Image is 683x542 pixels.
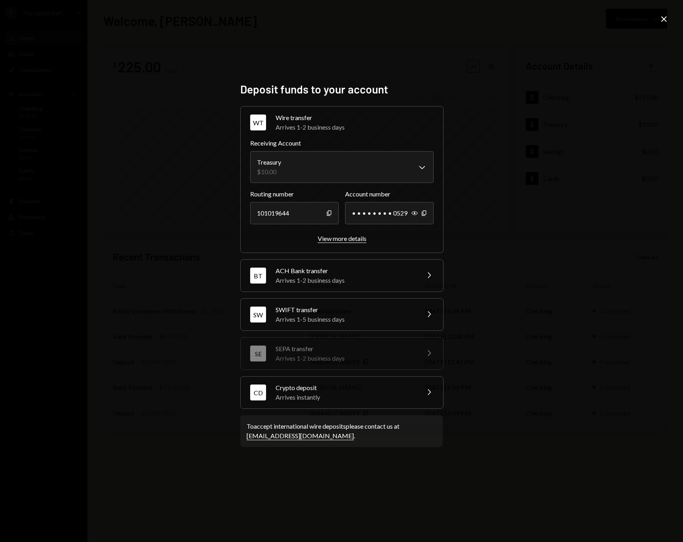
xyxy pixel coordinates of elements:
[345,202,434,224] div: • • • • • • • • 0529
[241,260,443,291] button: BTACH Bank transferArrives 1-2 business days
[276,315,415,324] div: Arrives 1-5 business days
[276,113,434,122] div: Wire transfer
[250,151,434,183] button: Receiving Account
[318,235,367,243] button: View more details
[345,189,434,199] label: Account number
[241,338,443,369] button: SESEPA transferArrives 1-2 business days
[241,377,443,408] button: CDCrypto depositArrives instantly
[240,82,443,97] h2: Deposit funds to your account
[276,383,415,392] div: Crypto deposit
[318,235,367,242] div: View more details
[250,115,266,130] div: WT
[276,392,415,402] div: Arrives instantly
[250,385,266,400] div: CD
[241,107,443,138] button: WTWire transferArrives 1-2 business days
[250,138,434,148] label: Receiving Account
[250,268,266,284] div: BT
[250,202,339,224] div: 101019644
[250,346,266,361] div: SE
[250,307,266,322] div: SW
[276,276,415,285] div: Arrives 1-2 business days
[276,122,434,132] div: Arrives 1-2 business days
[276,354,415,363] div: Arrives 1-2 business days
[276,344,415,354] div: SEPA transfer
[247,432,354,440] a: [EMAIL_ADDRESS][DOMAIN_NAME]
[276,305,415,315] div: SWIFT transfer
[250,138,434,243] div: WTWire transferArrives 1-2 business days
[241,299,443,330] button: SWSWIFT transferArrives 1-5 business days
[250,189,339,199] label: Routing number
[276,266,415,276] div: ACH Bank transfer
[247,422,436,441] div: To accept international wire deposits please contact us at .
